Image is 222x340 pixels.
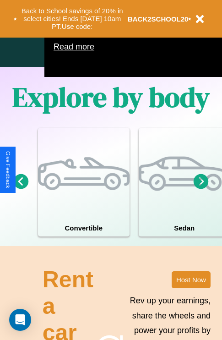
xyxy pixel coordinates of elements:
[12,78,210,116] h1: Explore by body
[5,151,11,188] div: Give Feedback
[17,5,128,33] button: Back to School savings of 20% in select cities! Ends [DATE] 10am PT.Use code:
[172,271,211,288] button: Host Now
[9,309,31,331] div: Open Intercom Messenger
[38,219,130,236] h4: Convertible
[128,15,189,23] b: BACK2SCHOOL20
